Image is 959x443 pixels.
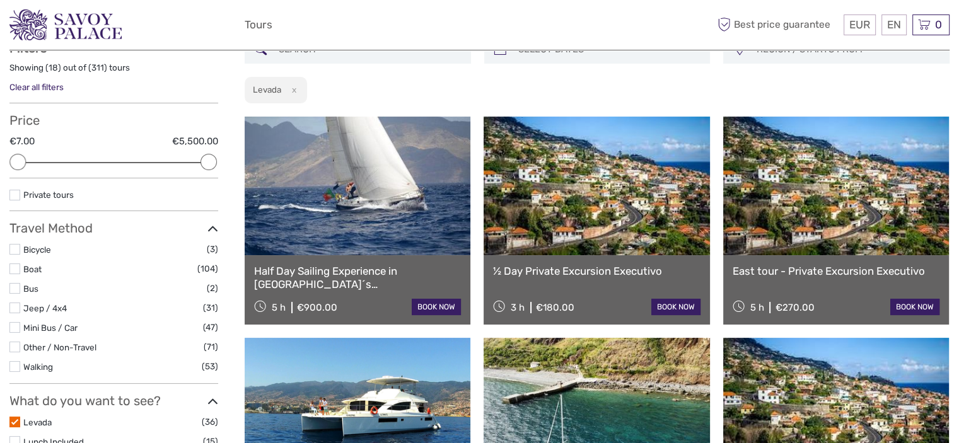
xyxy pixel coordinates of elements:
[9,82,64,92] a: Clear all filters
[933,18,944,31] span: 0
[254,265,461,291] a: Half Day Sailing Experience in [GEOGRAPHIC_DATA]´s [GEOGRAPHIC_DATA]
[9,221,218,236] h3: Travel Method
[881,14,907,35] div: EN
[412,299,461,315] a: book now
[197,262,218,276] span: (104)
[23,190,74,200] a: Private tours
[536,302,574,313] div: €180.00
[9,40,47,55] strong: Filters
[202,359,218,374] span: (53)
[23,245,51,255] a: Bicycle
[297,302,337,313] div: €900.00
[9,393,218,408] h3: What do you want to see?
[23,323,78,333] a: Mini Bus / Car
[253,84,281,95] h2: Levada
[91,62,104,74] label: 311
[511,302,525,313] span: 3 h
[49,62,58,74] label: 18
[733,265,939,277] a: East tour - Private Excursion Executivo
[23,362,53,372] a: Walking
[272,302,286,313] span: 5 h
[775,302,814,313] div: €270.00
[9,9,122,40] img: 3279-876b4492-ee62-4c61-8ef8-acb0a8f63b96_logo_small.png
[714,14,840,35] span: Best price guarantee
[203,301,218,315] span: (31)
[207,242,218,256] span: (3)
[849,18,870,31] span: EUR
[23,264,42,274] a: Boat
[145,20,160,35] button: Open LiveChat chat widget
[283,83,300,96] button: x
[9,113,218,128] h3: Price
[23,303,67,313] a: Jeep / 4x4
[9,135,35,148] label: €7.00
[203,320,218,335] span: (47)
[23,284,38,294] a: Bus
[9,62,218,81] div: Showing ( ) out of ( ) tours
[207,281,218,296] span: (2)
[172,135,218,148] label: €5,500.00
[651,299,700,315] a: book now
[493,265,700,277] a: ½ Day Private Excursion Executivo
[890,299,939,315] a: book now
[245,16,272,34] a: Tours
[750,302,764,313] span: 5 h
[202,415,218,429] span: (36)
[23,417,52,427] a: Levada
[204,340,218,354] span: (71)
[23,342,96,352] a: Other / Non-Travel
[18,22,142,32] p: We're away right now. Please check back later!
